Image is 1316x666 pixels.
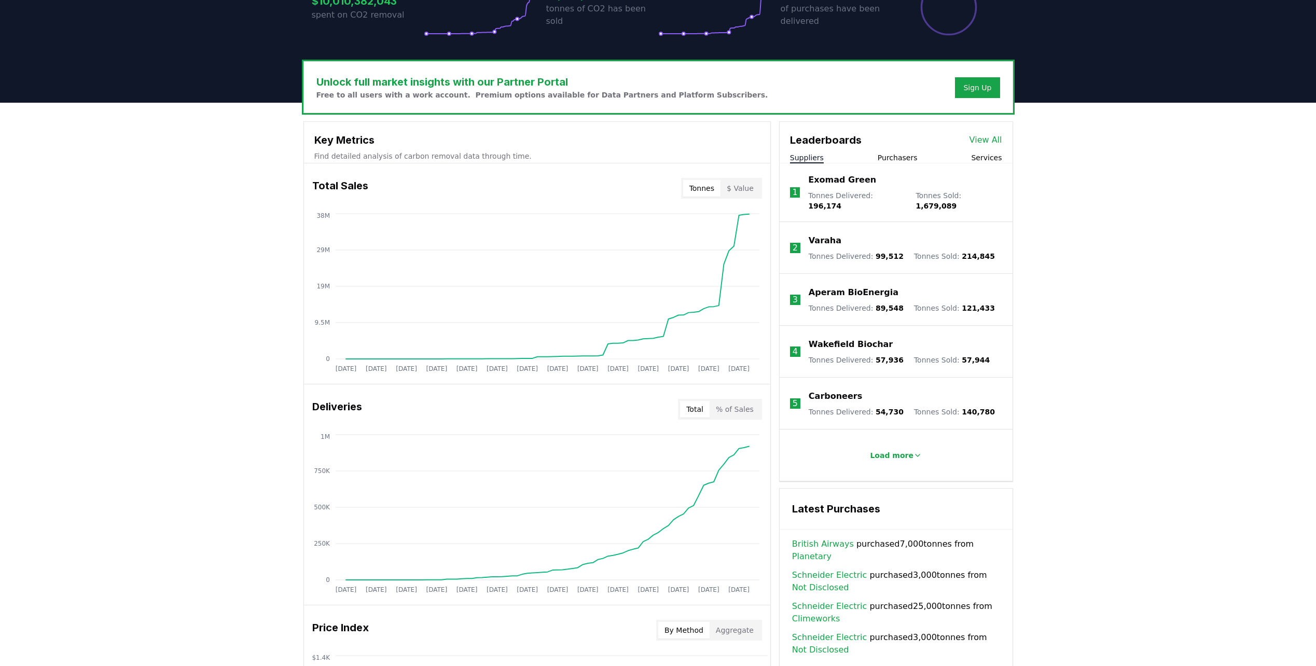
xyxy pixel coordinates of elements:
[487,586,508,593] tspan: [DATE]
[955,77,1000,98] button: Sign Up
[876,304,904,312] span: 89,548
[316,212,330,219] tspan: 38M
[809,390,862,403] a: Carboneers
[456,365,477,372] tspan: [DATE]
[790,132,862,148] h3: Leaderboards
[793,242,798,254] p: 2
[312,9,424,21] p: spent on CO2 removal
[316,246,330,254] tspan: 29M
[638,586,659,593] tspan: [DATE]
[808,190,905,211] p: Tonnes Delivered :
[710,401,760,418] button: % of Sales
[321,433,330,440] tspan: 1M
[790,152,824,163] button: Suppliers
[365,586,386,593] tspan: [DATE]
[698,365,719,372] tspan: [DATE]
[878,152,918,163] button: Purchasers
[963,82,991,93] a: Sign Up
[916,202,957,210] span: 1,679,089
[809,286,898,299] p: Aperam BioEnergia
[962,252,995,260] span: 214,845
[668,365,689,372] tspan: [DATE]
[721,180,760,197] button: $ Value
[793,294,798,306] p: 3
[312,178,368,199] h3: Total Sales
[971,152,1002,163] button: Services
[914,407,995,417] p: Tonnes Sold :
[809,234,841,247] a: Varaha
[577,365,598,372] tspan: [DATE]
[314,132,760,148] h3: Key Metrics
[876,408,904,416] span: 54,730
[314,319,329,326] tspan: 9.5M
[335,586,356,593] tspan: [DATE]
[870,450,913,461] p: Load more
[792,569,1000,594] span: purchased 3,000 tonnes from
[809,303,904,313] p: Tonnes Delivered :
[607,365,629,372] tspan: [DATE]
[862,445,930,466] button: Load more
[876,252,904,260] span: 99,512
[312,620,369,641] h3: Price Index
[314,467,330,475] tspan: 750K
[314,151,760,161] p: Find detailed analysis of carbon removal data through time.
[607,586,629,593] tspan: [DATE]
[792,569,867,581] a: Schneider Electric
[658,622,710,639] button: By Method
[792,600,867,613] a: Schneider Electric
[914,251,995,261] p: Tonnes Sold :
[396,586,417,593] tspan: [DATE]
[792,538,1000,563] span: purchased 7,000 tonnes from
[546,3,658,27] p: tonnes of CO2 has been sold
[962,304,995,312] span: 121,433
[577,586,598,593] tspan: [DATE]
[914,355,990,365] p: Tonnes Sold :
[808,174,876,186] a: Exomad Green
[312,654,330,661] tspan: $1.4K
[638,365,659,372] tspan: [DATE]
[710,622,760,639] button: Aggregate
[426,365,447,372] tspan: [DATE]
[314,540,330,547] tspan: 250K
[809,355,904,365] p: Tonnes Delivered :
[809,338,893,351] a: Wakefield Biochar
[792,538,854,550] a: British Airways
[326,355,330,363] tspan: 0
[335,365,356,372] tspan: [DATE]
[962,356,990,364] span: 57,944
[792,550,832,563] a: Planetary
[517,365,538,372] tspan: [DATE]
[365,365,386,372] tspan: [DATE]
[316,283,330,290] tspan: 19M
[781,3,893,27] p: of purchases have been delivered
[683,180,721,197] button: Tonnes
[396,365,417,372] tspan: [DATE]
[793,345,798,358] p: 4
[456,586,477,593] tspan: [DATE]
[547,365,568,372] tspan: [DATE]
[876,356,904,364] span: 57,936
[792,501,1000,517] h3: Latest Purchases
[680,401,710,418] button: Total
[792,631,1000,656] span: purchased 3,000 tonnes from
[792,631,867,644] a: Schneider Electric
[316,74,768,90] h3: Unlock full market insights with our Partner Portal
[793,397,798,410] p: 5
[792,600,1000,625] span: purchased 25,000 tonnes from
[728,365,750,372] tspan: [DATE]
[487,365,508,372] tspan: [DATE]
[426,586,447,593] tspan: [DATE]
[969,134,1002,146] a: View All
[547,586,568,593] tspan: [DATE]
[792,613,840,625] a: Climeworks
[668,586,689,593] tspan: [DATE]
[792,581,849,594] a: Not Disclosed
[809,407,904,417] p: Tonnes Delivered :
[314,504,330,511] tspan: 500K
[316,90,768,100] p: Free to all users with a work account. Premium options available for Data Partners and Platform S...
